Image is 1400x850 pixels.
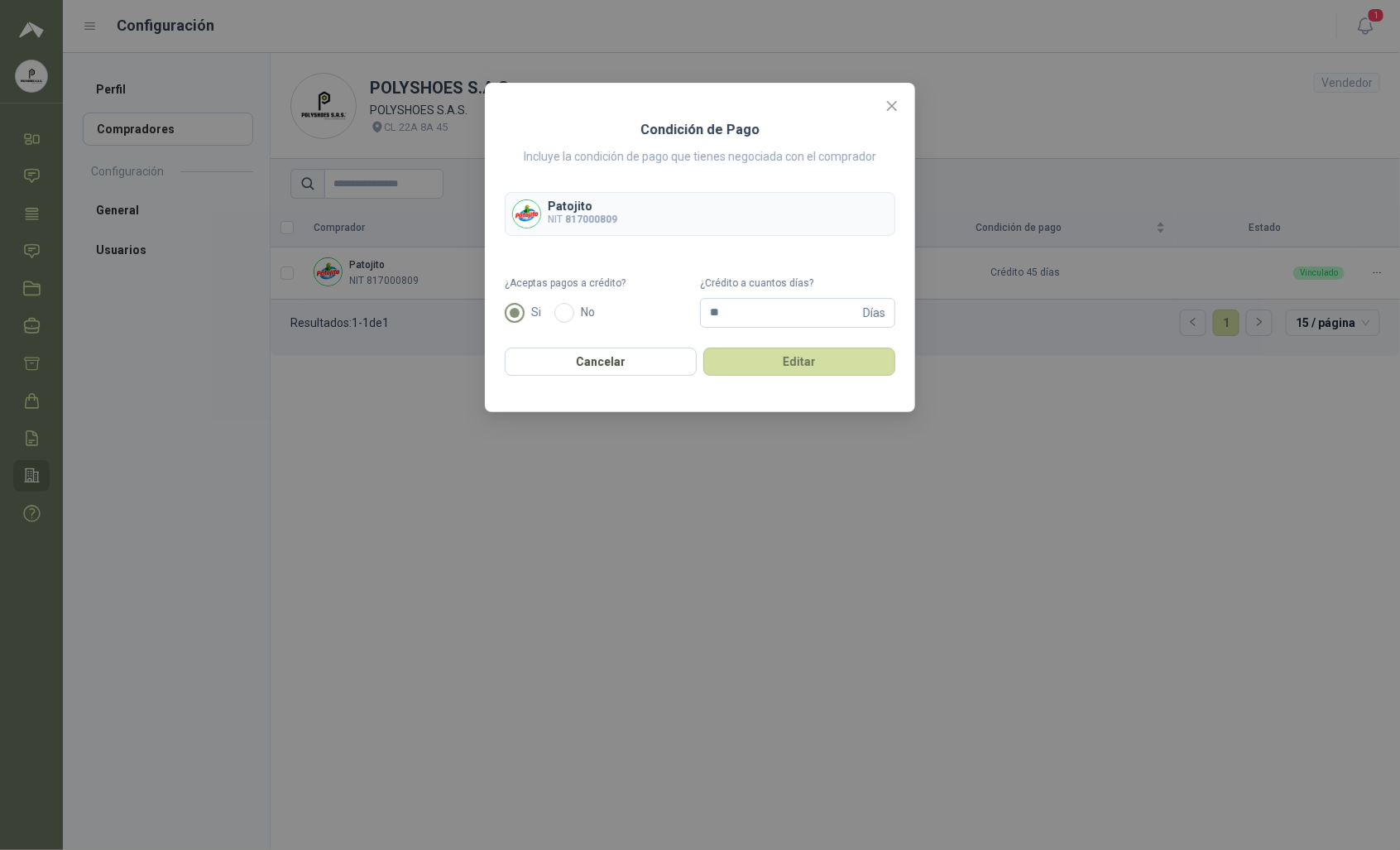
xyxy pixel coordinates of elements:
[548,212,617,228] p: NIT
[505,348,697,376] button: Cancelar
[863,299,885,327] span: Días
[548,200,617,212] p: Patojito
[513,200,540,228] img: Company Logo
[574,303,602,321] span: No
[505,276,700,291] label: ¿Aceptas pagos a crédito?
[640,119,760,141] h3: Condición de Pago
[700,276,895,291] label: ¿Crédito a cuantos días?
[879,93,905,119] button: Close
[525,303,548,321] span: Si
[703,348,895,376] button: Editar
[565,214,617,225] b: 817000809
[885,99,899,113] span: close
[524,147,876,166] p: Incluye la condición de pago que tienes negociada con el comprador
